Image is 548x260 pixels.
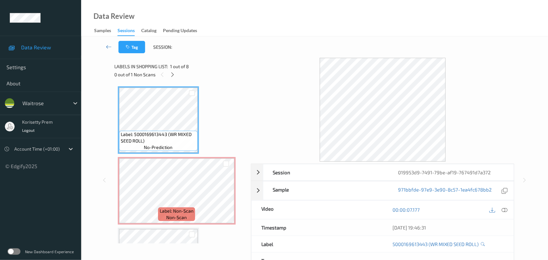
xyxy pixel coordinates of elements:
a: Pending Updates [163,26,204,35]
div: Samples [94,27,111,35]
div: 0 out of 1 Non Scans [115,70,246,79]
span: Labels in shopping list: [115,63,168,70]
span: non-scan [167,214,187,221]
div: Video [252,201,383,219]
div: Sessions [118,27,135,36]
span: Session: [154,44,172,50]
span: Label: 5000169613443 (WR MIXED SEED ROLL) [121,131,196,144]
span: no-prediction [144,144,173,151]
button: Tag [118,41,145,53]
div: Pending Updates [163,27,197,35]
div: Sample [263,181,389,200]
div: Session [263,164,389,180]
a: Samples [94,26,118,35]
div: Data Review [93,13,134,19]
a: 971bbfde-97e9-3e90-8c57-1ea4fc678bb2 [398,186,492,195]
div: Label [252,236,383,252]
a: Sessions [118,26,141,36]
div: Sample971bbfde-97e9-3e90-8c57-1ea4fc678bb2 [251,181,515,200]
span: Label: Non-Scan [160,208,193,214]
a: 00:00:07.177 [392,206,420,213]
div: [DATE] 19:46:31 [392,224,504,231]
a: Catalog [141,26,163,35]
div: 019953d9-7491-79be-af19-767491d7a372 [389,164,514,180]
span: 1 out of 8 [170,63,189,70]
div: Session019953d9-7491-79be-af19-767491d7a372 [251,164,515,181]
div: Timestamp [252,219,383,236]
a: 5000169613443 (WR MIXED SEED ROLL) [392,241,479,247]
div: Catalog [141,27,156,35]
